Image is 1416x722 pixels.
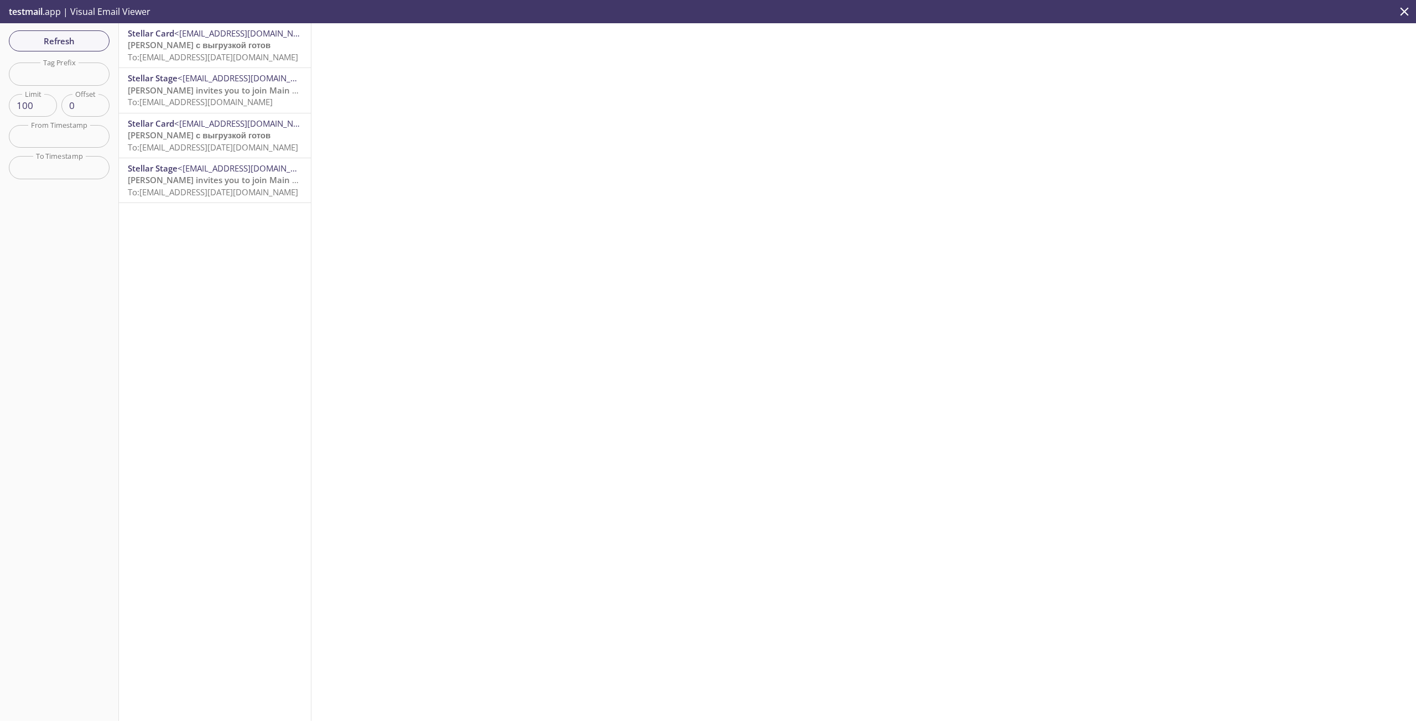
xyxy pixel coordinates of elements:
span: To: [EMAIL_ADDRESS][DATE][DOMAIN_NAME] [128,51,298,63]
span: Stellar Card [128,118,174,129]
span: Stellar Stage [128,72,178,84]
div: Stellar Stage<[EMAIL_ADDRESS][DOMAIN_NAME]>[PERSON_NAME] invites you to join Main CompanyTo:[EMAI... [119,68,311,112]
span: <[EMAIL_ADDRESS][DOMAIN_NAME]> [178,72,321,84]
span: [PERSON_NAME] с выгрузкой готов [128,129,270,141]
span: Refresh [18,34,101,48]
span: <[EMAIL_ADDRESS][DOMAIN_NAME]> [174,28,317,39]
span: Stellar Stage [128,163,178,174]
span: <[EMAIL_ADDRESS][DOMAIN_NAME]> [174,118,317,129]
span: <[EMAIL_ADDRESS][DOMAIN_NAME]> [178,163,321,174]
span: [PERSON_NAME] invites you to join Main Company [128,85,330,96]
nav: emails [119,23,311,203]
span: Stellar Card [128,28,174,39]
div: Stellar Card<[EMAIL_ADDRESS][DOMAIN_NAME]>[PERSON_NAME] с выгрузкой готовTo:[EMAIL_ADDRESS][DATE]... [119,23,311,67]
div: Stellar Stage<[EMAIL_ADDRESS][DOMAIN_NAME]>[PERSON_NAME] invites you to join Main CompanyTo:[EMAI... [119,158,311,202]
span: To: [EMAIL_ADDRESS][DATE][DOMAIN_NAME] [128,186,298,198]
span: [PERSON_NAME] invites you to join Main Company [128,174,330,185]
span: testmail [9,6,43,18]
div: Stellar Card<[EMAIL_ADDRESS][DOMAIN_NAME]>[PERSON_NAME] с выгрузкой готовTo:[EMAIL_ADDRESS][DATE]... [119,113,311,158]
button: Refresh [9,30,110,51]
span: To: [EMAIL_ADDRESS][DATE][DOMAIN_NAME] [128,142,298,153]
span: [PERSON_NAME] с выгрузкой готов [128,39,270,50]
span: To: [EMAIL_ADDRESS][DOMAIN_NAME] [128,96,273,107]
